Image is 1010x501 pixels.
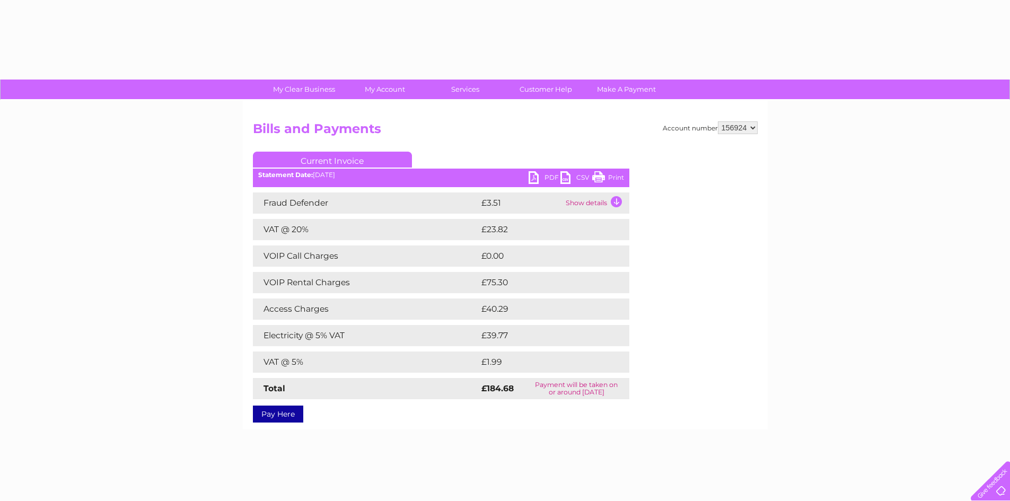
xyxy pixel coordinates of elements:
td: £75.30 [479,272,608,293]
td: Fraud Defender [253,192,479,214]
a: Make A Payment [583,80,670,99]
td: Show details [563,192,629,214]
td: Access Charges [253,298,479,320]
a: Customer Help [502,80,590,99]
td: Payment will be taken on or around [DATE] [524,378,629,399]
a: CSV [560,171,592,187]
div: [DATE] [253,171,629,179]
b: Statement Date: [258,171,313,179]
td: £0.00 [479,245,605,267]
a: Services [421,80,509,99]
strong: Total [264,383,285,393]
td: VOIP Rental Charges [253,272,479,293]
strong: £184.68 [481,383,514,393]
td: £40.29 [479,298,608,320]
td: £39.77 [479,325,608,346]
td: £23.82 [479,219,608,240]
a: My Clear Business [260,80,348,99]
td: £3.51 [479,192,563,214]
a: Pay Here [253,406,303,423]
td: VOIP Call Charges [253,245,479,267]
a: My Account [341,80,428,99]
td: VAT @ 20% [253,219,479,240]
td: Electricity @ 5% VAT [253,325,479,346]
div: Account number [663,121,758,134]
a: Current Invoice [253,152,412,168]
td: £1.99 [479,351,604,373]
a: Print [592,171,624,187]
a: PDF [529,171,560,187]
td: VAT @ 5% [253,351,479,373]
h2: Bills and Payments [253,121,758,142]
